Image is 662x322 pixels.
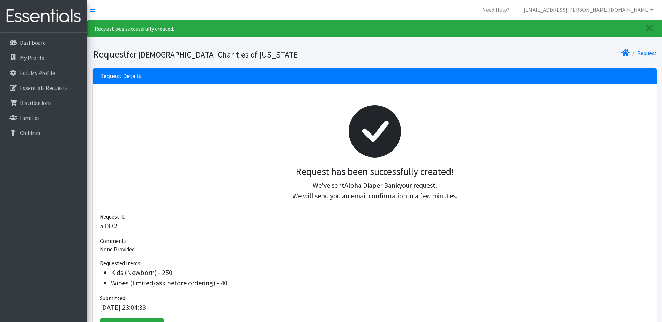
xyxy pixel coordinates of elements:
[3,51,84,64] a: My Profile
[127,49,300,60] small: for [DEMOGRAPHIC_DATA] Charities of [US_STATE]
[111,278,650,288] li: Wipes (limited/ask before ordering) - 40
[20,39,46,46] p: Dashboard
[87,20,662,37] div: Request was successfully created.
[20,129,40,136] p: Children
[100,260,141,267] span: Requested Items:
[20,84,68,91] p: Essentials Requests
[477,3,515,17] a: Need Help?
[20,99,52,106] p: Distributions
[3,36,84,49] a: Dashboard
[20,69,55,76] p: Edit My Profile
[3,5,84,28] img: HumanEssentials
[3,96,84,110] a: Distributions
[3,126,84,140] a: Children
[344,181,399,190] span: Aloha Diaper Bank
[3,66,84,80] a: Edit My Profile
[639,20,662,37] a: Close
[100,294,126,301] span: Submitted:
[100,72,141,80] h3: Request Details
[111,267,650,278] li: Kids (Newborn) - 250
[105,180,644,201] p: We've sent your request. We will send you an email confirmation in a few minutes.
[100,213,127,220] span: Request ID:
[93,48,372,60] h1: Request
[637,49,657,56] a: Request
[3,111,84,125] a: Families
[105,166,644,178] h3: Request has been successfully created!
[20,114,40,121] p: Families
[100,221,650,231] p: 51332
[100,237,128,244] span: Comments:
[518,3,659,17] a: [EMAIL_ADDRESS][PERSON_NAME][DOMAIN_NAME]
[100,246,135,253] span: None Provided
[100,302,650,313] p: [DATE] 23:04:33
[3,81,84,95] a: Essentials Requests
[20,54,44,61] p: My Profile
